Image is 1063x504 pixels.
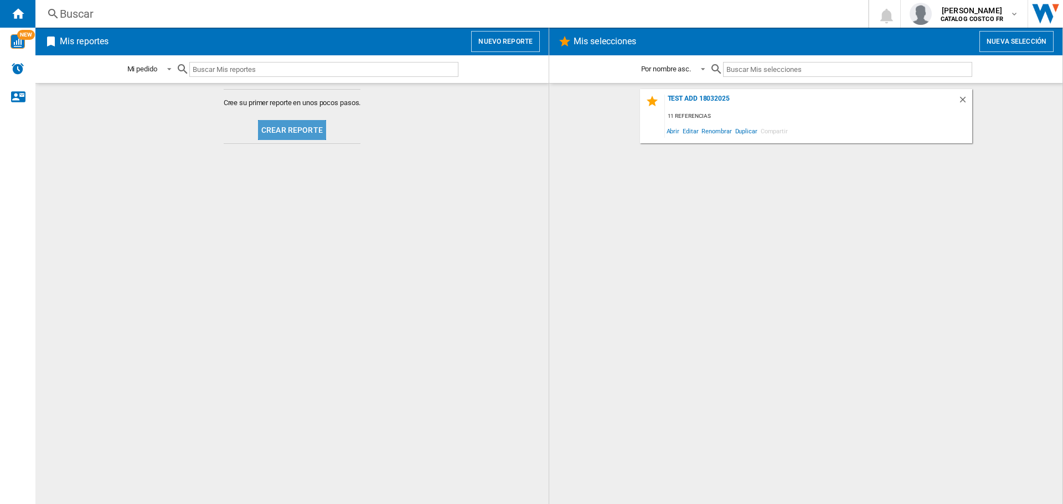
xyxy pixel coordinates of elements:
[941,15,1003,23] b: CATALOG COSTCO FR
[681,123,700,138] span: Editar
[700,123,733,138] span: Renombrar
[571,31,639,52] h2: Mis selecciones
[979,31,1054,52] button: Nueva selección
[665,95,958,110] div: Test add 18032025
[641,65,692,73] div: Por nombre asc.
[127,65,157,73] div: Mi pedido
[910,3,932,25] img: profile.jpg
[665,110,972,123] div: 11 referencias
[11,34,25,49] img: wise-card.svg
[941,5,1003,16] span: [PERSON_NAME]
[58,31,111,52] h2: Mis reportes
[189,62,458,77] input: Buscar Mis reportes
[471,31,540,52] button: Nuevo reporte
[958,95,972,110] div: Borrar
[734,123,759,138] span: Duplicar
[258,120,326,140] button: Crear reporte
[11,62,24,75] img: alerts-logo.svg
[759,123,789,138] span: Compartir
[224,98,361,108] span: Cree su primer reporte en unos pocos pasos.
[60,6,839,22] div: Buscar
[723,62,972,77] input: Buscar Mis selecciones
[665,123,682,138] span: Abrir
[17,30,35,40] span: NEW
